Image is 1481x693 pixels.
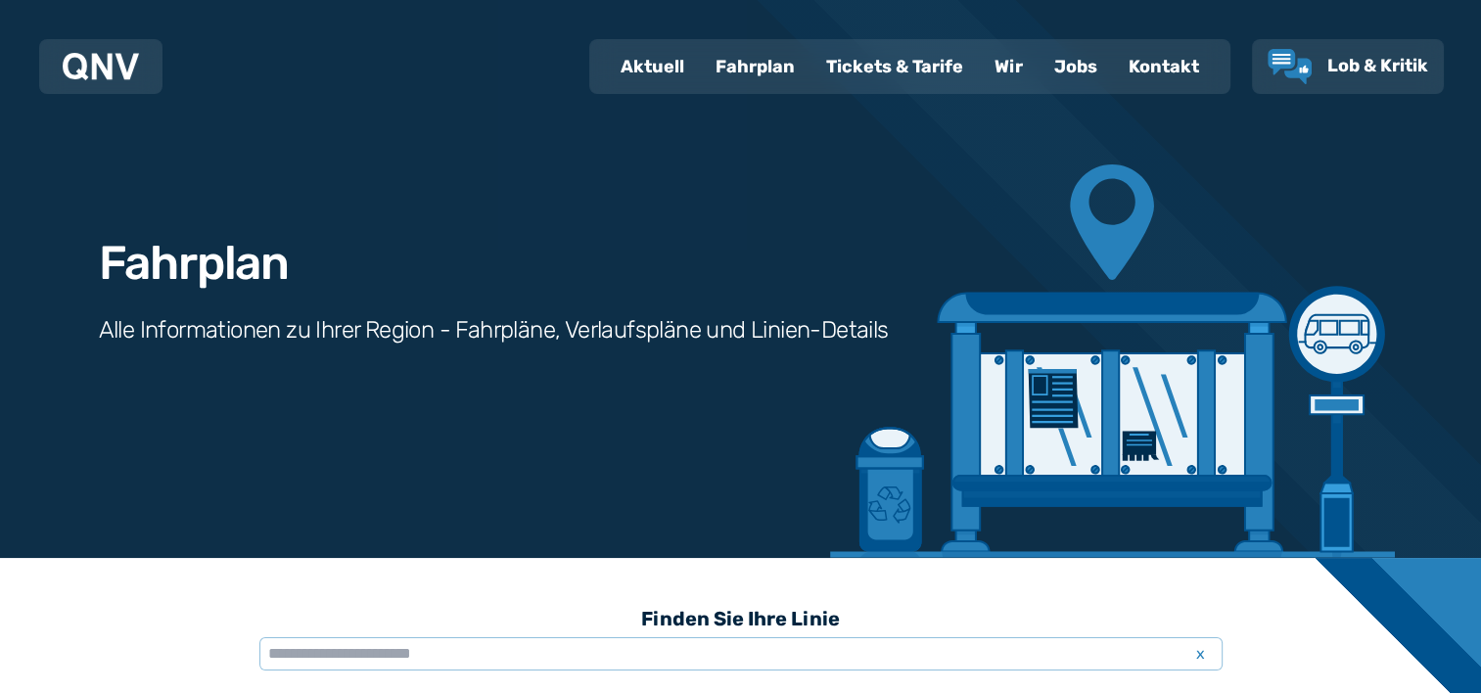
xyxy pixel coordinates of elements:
[1113,41,1215,92] a: Kontakt
[99,314,889,346] h3: Alle Informationen zu Ihrer Region - Fahrpläne, Verlaufspläne und Linien-Details
[979,41,1039,92] a: Wir
[63,53,139,80] img: QNV Logo
[605,41,700,92] a: Aktuell
[1327,55,1428,76] span: Lob & Kritik
[1268,49,1428,84] a: Lob & Kritik
[63,47,139,86] a: QNV Logo
[1039,41,1113,92] a: Jobs
[99,240,289,287] h1: Fahrplan
[259,597,1223,640] h3: Finden Sie Ihre Linie
[700,41,810,92] a: Fahrplan
[810,41,979,92] a: Tickets & Tarife
[1187,642,1215,666] span: x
